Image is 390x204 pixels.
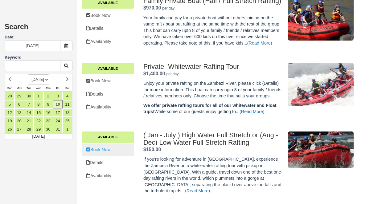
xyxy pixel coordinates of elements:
img: M164-1 [288,63,353,106]
a: Details [82,22,134,35]
button: Keyword Search [60,61,72,71]
a: 8 [34,100,43,108]
a: Book Now [82,9,134,22]
th: Sun [5,85,14,92]
a: 16 [43,108,53,117]
a: 20 [14,117,24,125]
a: Available [82,63,134,74]
th: Mon [14,85,24,92]
a: 4 [63,92,72,100]
a: 29 [14,92,24,100]
a: 14 [24,108,34,117]
label: Date: [5,34,72,40]
span: $970.00 [143,5,161,10]
h2: Search [5,23,72,34]
a: Book Now [82,75,134,87]
h2: ( Jan - July ) High Water Full Stretch or (Aug - Dec) Low Water Full Stretch Rafting [143,131,283,146]
a: 3 [53,92,63,100]
a: Availability [82,170,134,182]
a: 6 [14,100,24,108]
a: 31 [53,125,63,133]
a: 27 [14,125,24,133]
a: 12 [5,108,14,117]
a: 24 [53,117,63,125]
a: 19 [5,117,14,125]
span: $150.00 [143,147,161,152]
a: 28 [5,92,14,100]
td: [DATE] [5,133,72,139]
a: (Read More) [185,188,210,193]
a: Availability [82,101,134,113]
a: 9 [43,100,53,108]
strong: Price: $1,400 [143,71,165,76]
a: 17 [53,108,63,117]
a: 11 [63,100,72,108]
a: 30 [43,125,53,133]
p: Your family can pay for a private boat without others joining on the same raft / boat but rafting... [143,15,283,46]
strong: Price: $970 [143,5,161,10]
a: Availability [82,35,134,48]
a: 26 [5,125,14,133]
a: 2 [43,92,53,100]
p: Enjoy your private rafting on the Zambezi River, please click (Details) for more information. Thi... [143,80,283,99]
a: Details [82,88,134,100]
th: Wed [34,85,43,92]
h2: Private- Whitewater Rafting Tour [143,63,283,70]
a: (Read More) [247,41,272,45]
a: 1 [34,92,43,100]
a: 18 [63,108,72,117]
a: 10 [53,100,63,108]
label: Keyword [5,55,22,60]
strong: We offer private rafting tours for all of our whitewater and Float trips! [143,103,277,114]
a: 30 [24,92,34,100]
a: Available [82,131,134,143]
a: 21 [24,117,34,125]
th: Tue [24,85,34,92]
p: While some of our guests enjoy getting to... [143,102,283,115]
img: M104-3 [288,131,353,168]
th: Fri [53,85,63,92]
th: Sat [63,85,72,92]
a: 13 [14,108,24,117]
a: Details [82,156,134,169]
a: 23 [43,117,53,125]
a: 25 [63,117,72,125]
a: 5 [5,100,14,108]
a: 1 [63,125,72,133]
a: 22 [34,117,43,125]
em: per day [166,72,179,76]
em: per day [162,6,174,10]
a: Book Now [82,143,134,156]
a: (Read More) [240,109,265,114]
a: 28 [24,125,34,133]
span: $1,400.00 [143,71,165,76]
a: 15 [34,108,43,117]
a: 7 [24,100,34,108]
strong: Price: $150 [143,147,161,152]
p: If you're looking for adventure in [GEOGRAPHIC_DATA], experience the Zambezi River on a white-wat... [143,156,283,194]
th: Thu [43,85,53,92]
a: 29 [34,125,43,133]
